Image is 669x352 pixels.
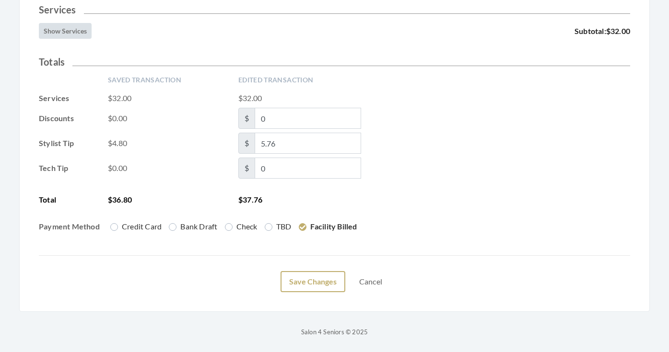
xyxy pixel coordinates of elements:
button: Show Services [39,23,92,39]
span: $32.00 [238,92,262,104]
span: Saved Transaction [108,75,231,85]
h2: Services [39,4,630,15]
button: Save Changes [281,271,345,292]
strong: Stylist Tip [39,138,74,148]
span: $ [238,158,255,179]
span: Payment Method [39,221,100,232]
span: $36.80 [108,194,231,205]
a: Cancel [353,273,388,291]
span: $ [238,108,255,129]
span: $0.00 [108,162,231,174]
label: TBD [265,221,292,232]
strong: Tech Tip [39,163,69,172]
span: $0.00 [108,113,231,124]
strong: Discounts [39,114,74,123]
label: Bank Draft [169,221,217,232]
strong: Services [39,93,70,102]
p: Salon 4 Seniors © 2025 [19,326,650,338]
span: $32.00 [606,26,630,35]
span: Total [39,194,100,205]
span: $4.80 [108,137,231,149]
label: Check [225,221,258,232]
span: $ [238,133,255,154]
span: $37.76 [238,194,262,205]
span: $32.00 [108,92,231,104]
label: Facility Billed [299,221,357,232]
h2: Totals [39,56,630,68]
span: Subtotal: [575,25,630,37]
label: Credit Card [110,221,162,232]
span: Edited Transaction [238,75,313,85]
